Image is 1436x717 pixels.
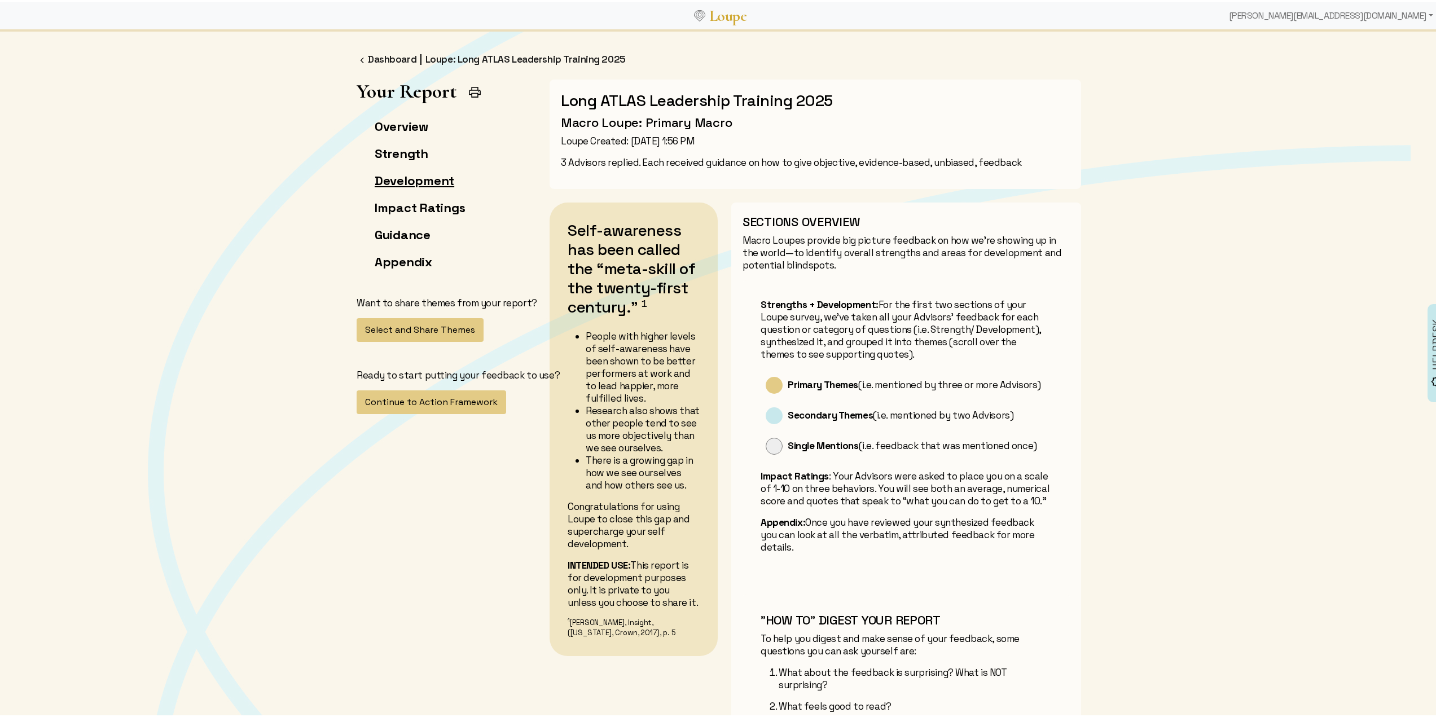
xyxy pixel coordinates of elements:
[375,225,431,240] a: Guidance
[779,664,1052,689] p: What about the feedback is surprising? What is NOT surprising?
[375,252,432,267] a: Appendix
[694,8,705,19] img: Loupe Logo
[375,116,428,132] a: Overview
[568,557,700,606] p: This report is for development purposes only. It is private to you unless you choose to share it.
[788,407,873,419] b: Secondary Themes
[568,218,700,323] h2: Self-awareness has been called the “meta-skill of the twenty-first century.”
[463,78,486,102] button: Print Report
[586,452,700,489] li: There is a growing gap in how we see ourselves and how others see us.
[568,614,570,622] sup: 1
[368,51,416,63] a: Dashboard
[568,498,700,548] p: Congratulations for using Loupe to close this gap and supercharge your self development.
[568,557,630,569] strong: INTENDED USE:
[561,89,1070,108] h2: Long ATLAS Leadership Training 2025
[788,376,858,389] b: Primary Themes
[561,112,1070,128] h3: Macro Loupe: Primary Macro
[375,170,454,186] a: Development
[788,437,859,450] b: Single Mentions
[357,52,368,64] img: FFFF
[468,83,482,97] img: Print Icon
[761,468,1052,505] p: : Your Advisors were asked to place you on a scale of 1-10 on three behaviors. You will see both ...
[357,77,456,100] h1: Your Report
[568,615,700,636] div: [PERSON_NAME], Insight, ([US_STATE], Crown, 2017), p. 5
[425,51,626,63] a: Loupe: Long ATLAS Leadership Training 2025
[761,296,879,309] b: Strengths + Development:
[561,154,1070,166] p: 3 Advisors replied. Each received guidance on how to give objective, evidence-based, unbiased, fe...
[761,468,829,480] b: Impact Ratings
[705,3,750,24] a: Loupe
[788,407,1052,419] p: (i.e. mentioned by two Advisors)
[561,133,1070,145] p: Loupe Created: [DATE] 1:56 PM
[743,232,1070,269] p: Macro Loupes provide big picture feedback on how we’re showing up in the world—to identify overal...
[357,367,560,379] p: Ready to start putting your feedback to use?
[357,316,484,340] button: Select and Share Themes
[761,514,1052,551] p: Once you have reviewed your synthesized feedback you can look at all the verbatim, attributed fee...
[357,77,560,412] app-left-page-nav: Your Report
[743,212,1070,227] h3: SECTIONS OVERVIEW
[788,437,1052,450] p: (i.e. feedback that was mentioned once)
[761,514,805,526] b: Appendix:
[761,296,1052,358] p: For the first two sections of your Loupe survey, we’ve taken all your Advisors’ feedback for each...
[642,296,647,307] sup: 1
[761,630,1052,655] p: To help you digest and make sense of your feedback, some questions you can ask yourself are:
[357,388,506,412] button: Continue to Action Framework
[420,51,422,64] span: |
[788,376,1052,389] p: (i.e. mentioned by three or more Advisors)
[586,402,700,452] li: Research also shows that other people tend to see us more objectively than we see ourselves.
[779,698,1052,710] p: What feels good to read?
[357,294,560,307] p: Want to share themes from your report?
[375,143,428,159] a: Strength
[375,197,465,213] a: Impact Ratings
[761,610,1052,626] h3: "HOW TO" DIGEST YOUR REPORT
[586,328,700,402] li: People with higher levels of self-awareness have been shown to be better performers at work and t...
